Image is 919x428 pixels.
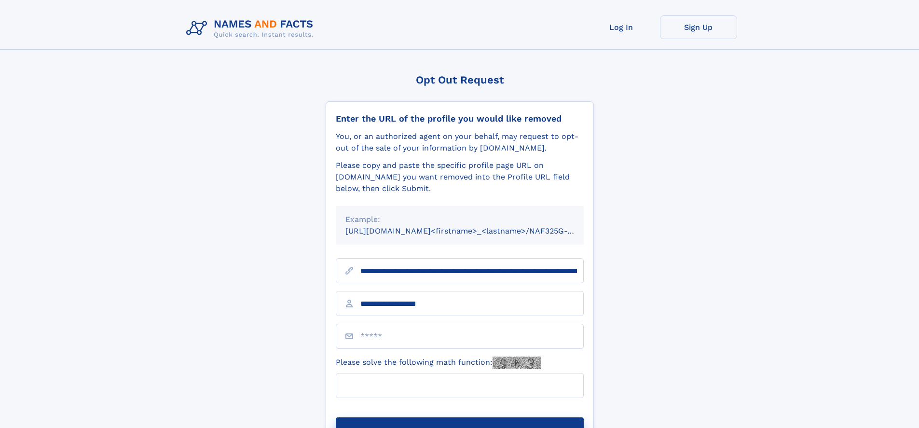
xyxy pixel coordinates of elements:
[345,214,574,225] div: Example:
[583,15,660,39] a: Log In
[345,226,602,235] small: [URL][DOMAIN_NAME]<firstname>_<lastname>/NAF325G-xxxxxxxx
[182,15,321,41] img: Logo Names and Facts
[336,357,541,369] label: Please solve the following math function:
[336,160,584,194] div: Please copy and paste the specific profile page URL on [DOMAIN_NAME] you want removed into the Pr...
[326,74,594,86] div: Opt Out Request
[336,131,584,154] div: You, or an authorized agent on your behalf, may request to opt-out of the sale of your informatio...
[336,113,584,124] div: Enter the URL of the profile you would like removed
[660,15,737,39] a: Sign Up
